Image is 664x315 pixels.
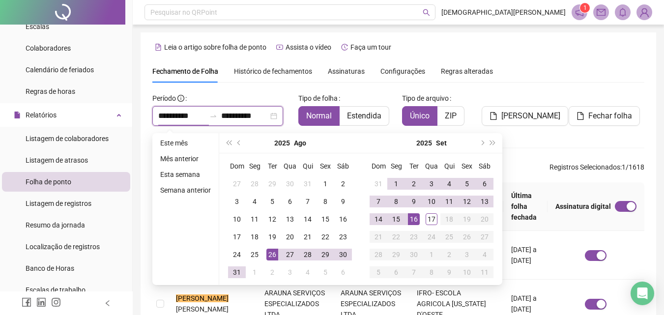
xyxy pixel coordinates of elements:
td: 2025-08-08 [317,193,334,210]
div: 20 [284,231,296,243]
td: 2025-08-27 [281,246,299,263]
span: Regras de horas [26,87,75,95]
div: 18 [443,213,455,225]
span: left [104,300,111,307]
div: 28 [249,178,260,190]
div: 24 [231,249,243,260]
div: 29 [319,249,331,260]
th: Sáb [334,157,352,175]
div: 5 [319,266,331,278]
th: Qui [299,157,317,175]
div: 7 [302,196,314,207]
div: 3 [284,266,296,278]
td: 2025-07-28 [246,175,263,193]
span: Histórico de fechamentos [234,67,312,75]
span: Assista o vídeo [286,43,331,51]
div: 4 [249,196,260,207]
td: 2025-09-05 [458,175,476,193]
span: Localização de registros [26,243,100,251]
span: youtube [276,44,283,51]
td: 2025-10-02 [440,246,458,263]
div: 4 [302,266,314,278]
div: 17 [426,213,437,225]
div: 15 [319,213,331,225]
img: 69351 [637,5,652,20]
span: Normal [306,111,332,120]
td: 2025-07-27 [228,175,246,193]
td: 2025-09-24 [423,228,440,246]
td: 2025-10-09 [440,263,458,281]
li: Mês anterior [156,153,215,165]
mark: [PERSON_NAME] [176,294,229,302]
div: 22 [390,231,402,243]
span: Calendário de feriados [26,66,94,74]
td: 2025-08-01 [317,175,334,193]
div: 30 [408,249,420,260]
td: 2025-10-10 [458,263,476,281]
div: 18 [249,231,260,243]
td: 2025-08-18 [246,228,263,246]
td: 2025-08-20 [281,228,299,246]
div: 27 [284,249,296,260]
div: 3 [426,178,437,190]
div: 7 [408,266,420,278]
div: 6 [479,178,491,190]
span: Fechar folha [588,110,632,122]
td: 2025-09-06 [334,263,352,281]
td: 2025-08-06 [281,193,299,210]
span: Relatórios [26,111,57,119]
td: 2025-08-26 [263,246,281,263]
div: 2 [443,249,455,260]
td: 2025-09-09 [405,193,423,210]
th: Ter [405,157,423,175]
div: 20 [479,213,491,225]
td: 2025-08-12 [263,210,281,228]
span: mail [597,8,606,17]
td: 2025-09-13 [476,193,493,210]
span: file [577,112,584,120]
td: 2025-09-20 [476,210,493,228]
div: 12 [266,213,278,225]
span: 1 [583,4,587,11]
button: year panel [274,133,290,153]
button: super-next-year [488,133,498,153]
td: 2025-09-04 [299,263,317,281]
div: 26 [461,231,473,243]
span: Assinaturas [328,68,365,75]
td: 2025-08-02 [334,175,352,193]
td: 2025-09-15 [387,210,405,228]
div: 2 [337,178,349,190]
div: 19 [461,213,473,225]
div: 1 [426,249,437,260]
span: [DEMOGRAPHIC_DATA][PERSON_NAME] [441,7,566,18]
td: 2025-09-17 [423,210,440,228]
td: 2025-09-14 [370,210,387,228]
td: 2025-08-24 [228,246,246,263]
td: 2025-10-07 [405,263,423,281]
td: 2025-08-23 [334,228,352,246]
td: 2025-09-06 [476,175,493,193]
div: 16 [408,213,420,225]
div: 2 [408,178,420,190]
div: 24 [426,231,437,243]
td: 2025-09-03 [423,175,440,193]
span: Banco de Horas [26,264,74,272]
td: 2025-09-05 [317,263,334,281]
td: 2025-08-19 [263,228,281,246]
div: 31 [302,178,314,190]
div: 11 [249,213,260,225]
td: 2025-09-11 [440,193,458,210]
td: 2025-09-18 [440,210,458,228]
div: 13 [479,196,491,207]
th: Sex [317,157,334,175]
div: 9 [443,266,455,278]
div: 25 [443,231,455,243]
td: 2025-08-30 [334,246,352,263]
div: 5 [461,178,473,190]
span: Listagem de colaboradores [26,135,109,143]
td: 2025-08-04 [246,193,263,210]
td: 2025-10-11 [476,263,493,281]
div: 2 [266,266,278,278]
button: Fechar folha [569,106,640,126]
div: 10 [426,196,437,207]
